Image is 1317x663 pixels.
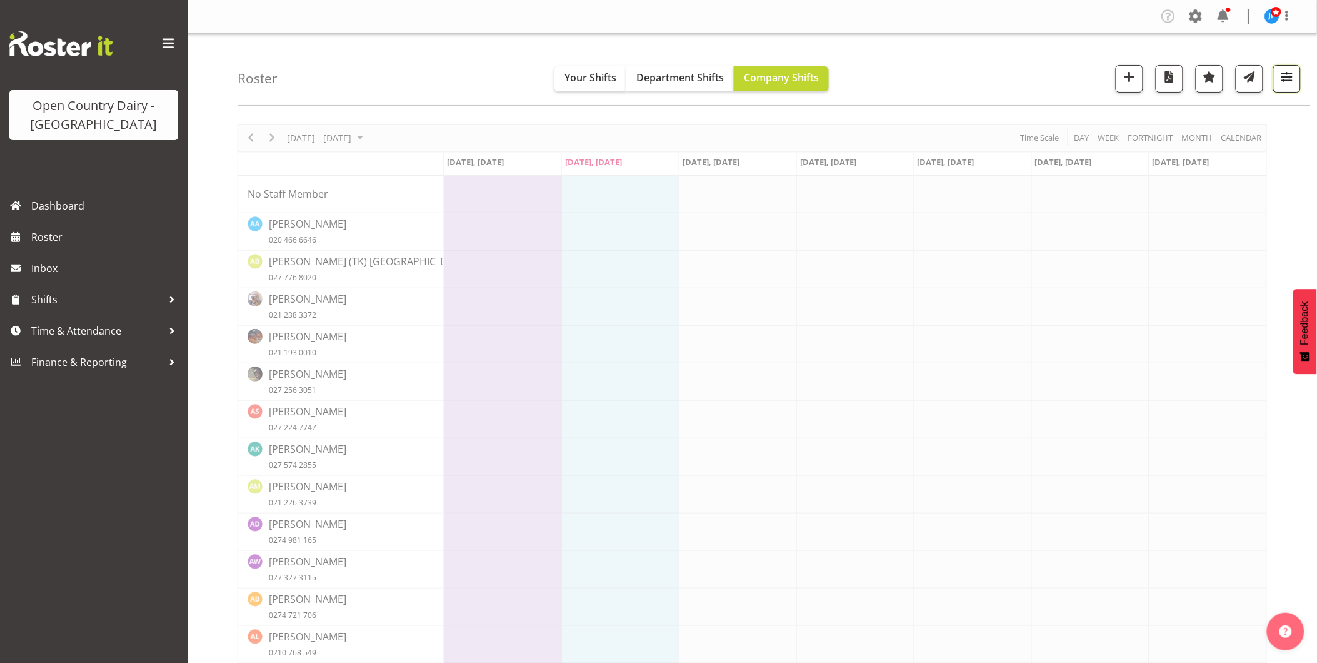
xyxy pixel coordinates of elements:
[1299,301,1311,345] span: Feedback
[31,259,181,278] span: Inbox
[9,31,113,56] img: Rosterit website logo
[554,66,626,91] button: Your Shifts
[564,71,616,84] span: Your Shifts
[1293,289,1317,374] button: Feedback - Show survey
[31,228,181,246] span: Roster
[31,321,163,340] span: Time & Attendance
[1273,65,1301,93] button: Filter Shifts
[744,71,819,84] span: Company Shifts
[1196,65,1223,93] button: Highlight an important date within the roster.
[1156,65,1183,93] button: Download a PDF of the roster according to the set date range.
[626,66,734,91] button: Department Shifts
[22,96,166,134] div: Open Country Dairy - [GEOGRAPHIC_DATA]
[238,71,278,86] h4: Roster
[31,196,181,215] span: Dashboard
[31,290,163,309] span: Shifts
[1279,625,1292,638] img: help-xxl-2.png
[734,66,829,91] button: Company Shifts
[1116,65,1143,93] button: Add a new shift
[31,353,163,372] span: Finance & Reporting
[1264,9,1279,24] img: jason-porter10044.jpg
[636,71,724,84] span: Department Shifts
[1236,65,1263,93] button: Send a list of all shifts for the selected filtered period to all rostered employees.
